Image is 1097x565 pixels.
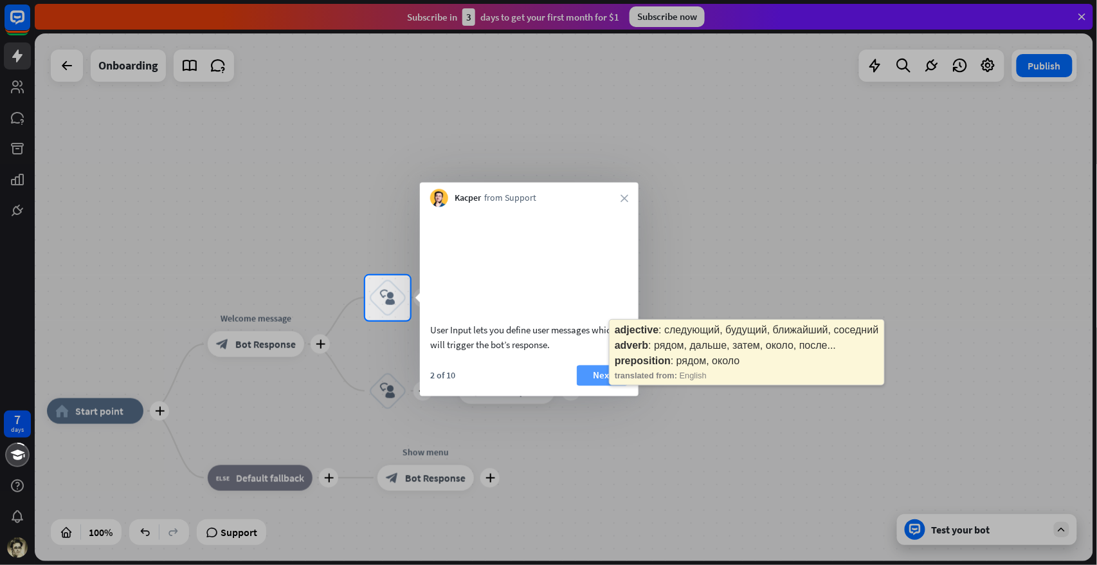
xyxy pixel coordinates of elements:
[380,290,395,306] i: block_user_input
[621,194,628,202] i: close
[10,5,49,44] button: Open LiveChat chat widget
[577,365,628,385] button: Next
[430,369,455,381] div: 2 of 10
[430,322,628,352] div: User Input lets you define user messages which will trigger the bot’s response.
[484,192,536,205] span: from Support
[455,192,481,205] span: Kacper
